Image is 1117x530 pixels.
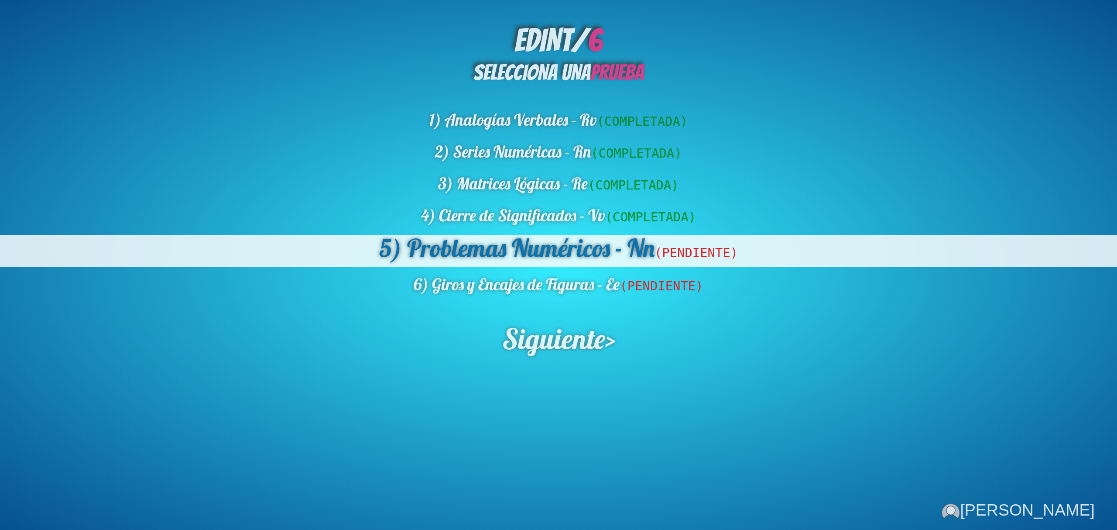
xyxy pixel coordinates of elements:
[605,210,696,224] span: (COMPLETADA)
[591,146,682,161] span: (COMPLETADA)
[502,321,605,356] span: Siguiente
[597,114,688,129] span: (COMPLETADA)
[590,61,644,84] span: PRUEBA
[588,178,679,193] span: (COMPLETADA)
[654,245,738,260] span: (PENDIENTE)
[942,501,1095,520] div: [PERSON_NAME]
[620,279,703,293] span: (PENDIENTE)
[514,24,603,57] b: EDINT/
[473,61,644,84] span: SELECCIONA UNA
[587,24,603,57] span: 6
